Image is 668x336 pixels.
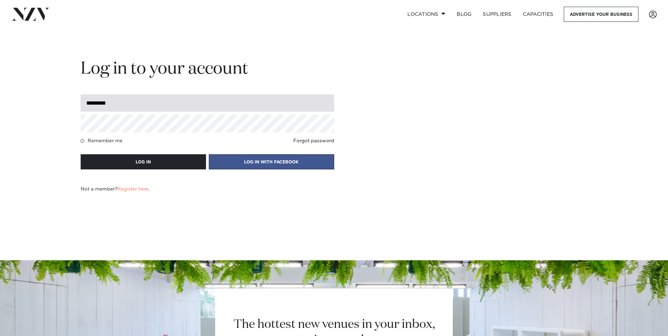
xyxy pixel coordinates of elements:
[209,158,334,165] a: LOG IN WITH FACEBOOK
[517,7,559,22] a: Capacities
[117,187,149,192] a: Register here
[209,154,334,169] button: LOG IN WITH FACEBOOK
[293,138,334,144] a: Forgot password
[402,7,451,22] a: Locations
[88,138,123,144] h4: Remember me
[477,7,517,22] a: SUPPLIERS
[81,186,150,192] h4: Not a member? .
[11,8,50,20] img: nzv-logo.png
[564,7,638,22] a: Advertise your business
[81,58,334,80] h2: Log in to your account
[81,154,206,169] button: LOG IN
[451,7,477,22] a: BLOG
